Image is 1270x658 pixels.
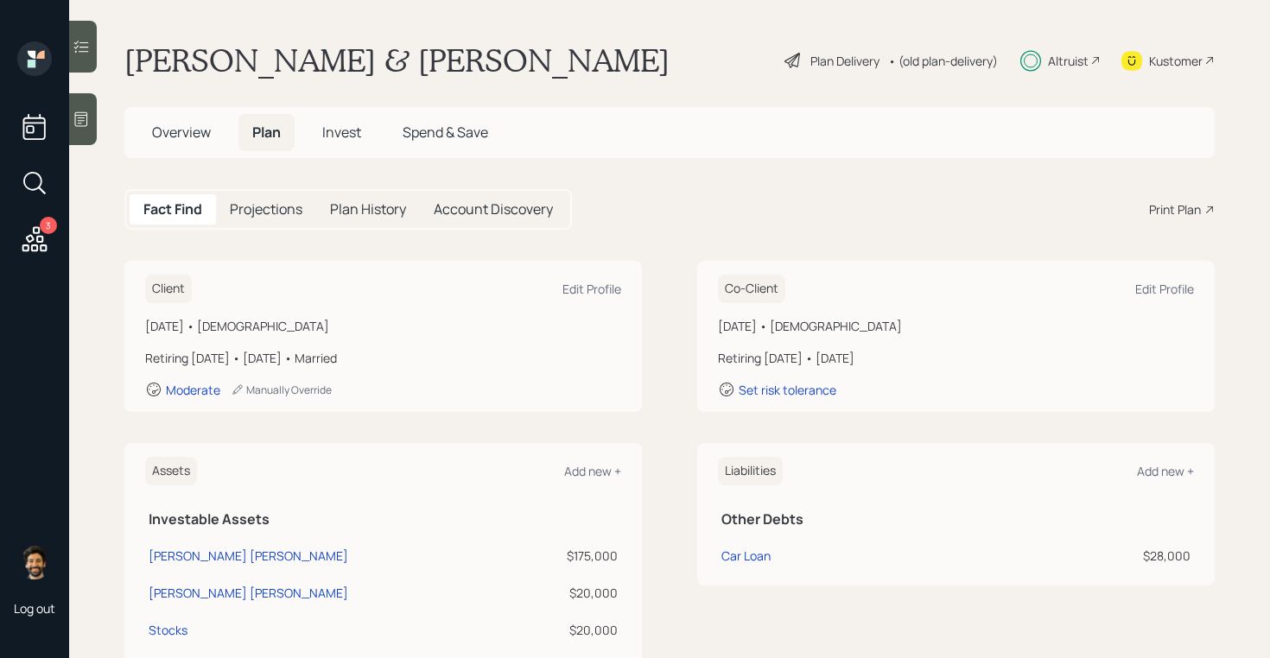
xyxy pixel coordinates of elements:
[14,600,55,617] div: Log out
[888,52,998,70] div: • (old plan-delivery)
[1048,52,1089,70] div: Altruist
[252,123,281,142] span: Plan
[149,511,618,528] h5: Investable Assets
[145,275,192,303] h6: Client
[810,52,879,70] div: Plan Delivery
[152,123,211,142] span: Overview
[149,584,348,602] div: [PERSON_NAME] [PERSON_NAME]
[434,201,553,218] h5: Account Discovery
[145,349,621,367] div: Retiring [DATE] • [DATE] • Married
[143,201,202,218] h5: Fact Find
[721,511,1191,528] h5: Other Debts
[513,584,618,602] div: $20,000
[718,317,1194,335] div: [DATE] • [DEMOGRAPHIC_DATA]
[403,123,488,142] span: Spend & Save
[564,463,621,479] div: Add new +
[562,281,621,297] div: Edit Profile
[513,621,618,639] div: $20,000
[166,382,220,398] div: Moderate
[1135,281,1194,297] div: Edit Profile
[149,547,348,565] div: [PERSON_NAME] [PERSON_NAME]
[230,201,302,218] h5: Projections
[1149,52,1203,70] div: Kustomer
[963,547,1191,565] div: $28,000
[322,123,361,142] span: Invest
[721,547,771,565] div: Car Loan
[718,349,1194,367] div: Retiring [DATE] • [DATE]
[145,317,621,335] div: [DATE] • [DEMOGRAPHIC_DATA]
[1149,200,1201,218] div: Print Plan
[718,275,785,303] h6: Co-Client
[1137,463,1194,479] div: Add new +
[330,201,406,218] h5: Plan History
[40,217,57,234] div: 3
[718,457,783,485] h6: Liabilities
[145,457,197,485] h6: Assets
[739,382,836,398] div: Set risk tolerance
[231,383,332,397] div: Manually Override
[513,547,618,565] div: $175,000
[17,545,52,579] img: eric-schwartz-headshot.png
[149,621,187,639] div: Stocks
[124,41,670,79] h1: [PERSON_NAME] & [PERSON_NAME]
